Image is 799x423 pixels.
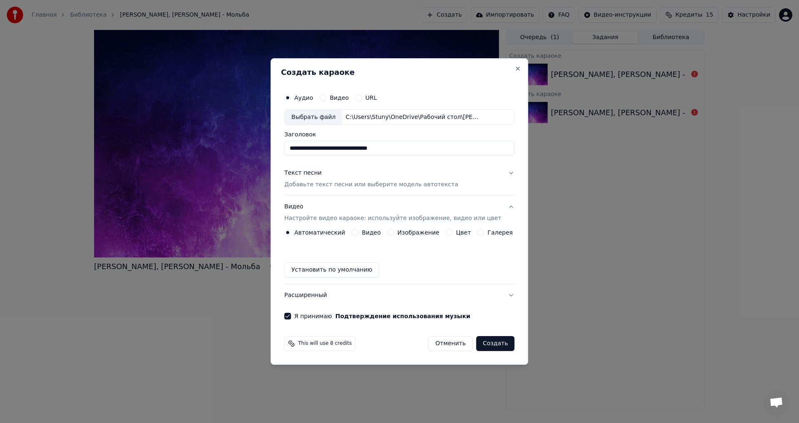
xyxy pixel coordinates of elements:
[298,340,352,347] span: This will use 8 credits
[362,230,381,235] label: Видео
[284,262,379,277] button: Установить по умолчанию
[281,69,518,76] h2: Создать караоке
[428,336,473,351] button: Отменить
[284,196,514,230] button: ВидеоНастройте видео караоке: используйте изображение, видео или цвет
[397,230,439,235] label: Изображение
[294,95,313,101] label: Аудио
[294,230,345,235] label: Автоматический
[284,163,514,196] button: Текст песниДобавьте текст песни или выберите модель автотекста
[488,230,513,235] label: Галерея
[284,132,514,138] label: Заголовок
[476,336,514,351] button: Создать
[284,229,514,284] div: ВидеоНастройте видео караоке: используйте изображение, видео или цвет
[284,214,501,223] p: Настройте видео караоке: используйте изображение, видео или цвет
[365,95,377,101] label: URL
[294,313,470,319] label: Я принимаю
[284,169,322,178] div: Текст песни
[284,181,458,189] p: Добавьте текст песни или выберите модель автотекста
[284,284,514,306] button: Расширенный
[335,313,470,319] button: Я принимаю
[330,95,349,101] label: Видео
[342,113,484,121] div: C:\Users\Stuny\OneDrive\Рабочий стол\[PERSON_NAME], [PERSON_NAME] - Мольба.mp3
[285,110,342,125] div: Выбрать файл
[456,230,471,235] label: Цвет
[284,203,501,223] div: Видео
